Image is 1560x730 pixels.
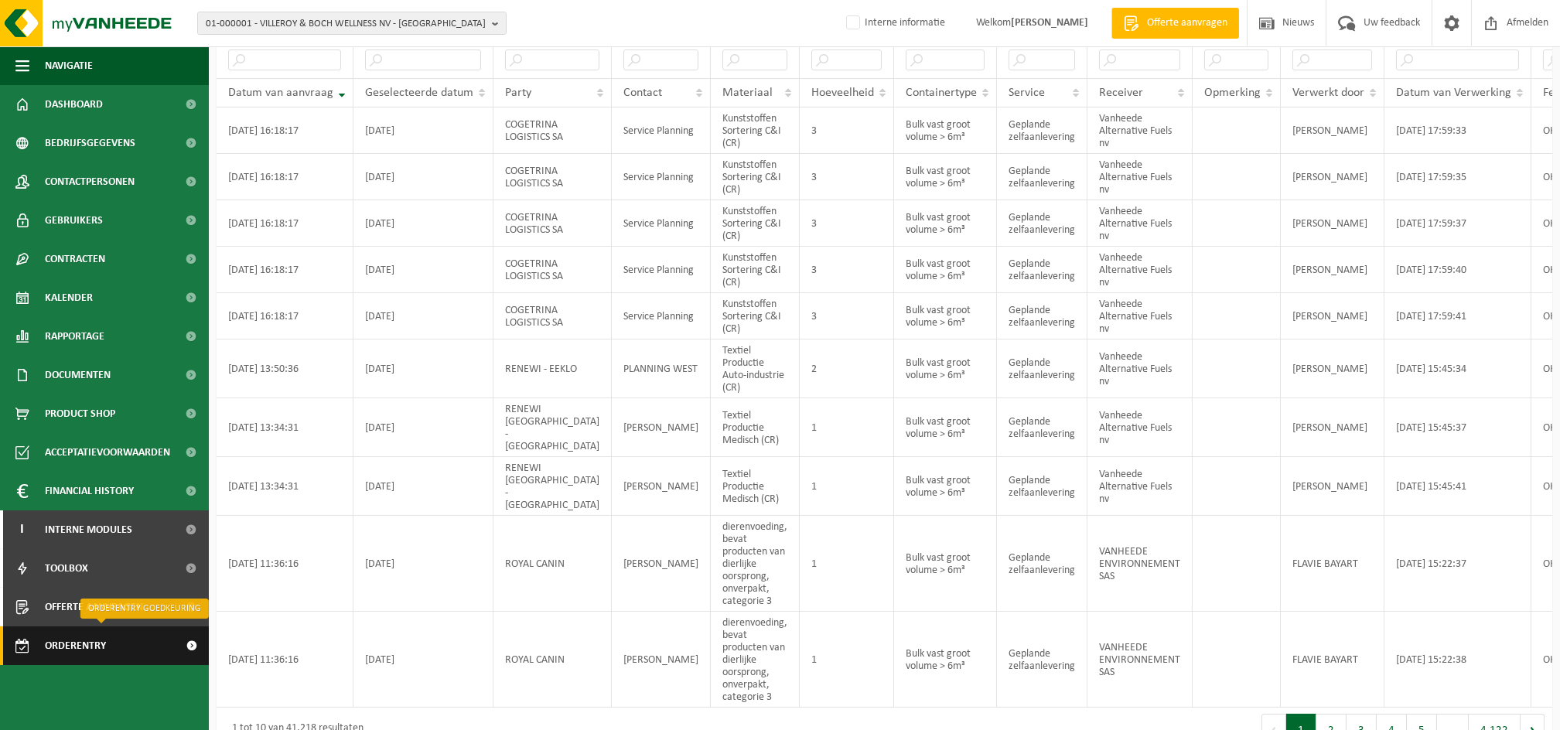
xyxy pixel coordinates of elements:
span: Bedrijfsgegevens [45,124,135,162]
span: Contactpersonen [45,162,135,201]
span: Service [1009,87,1045,99]
td: [DATE] 17:59:33 [1384,107,1531,154]
td: [DATE] 17:59:35 [1384,154,1531,200]
label: Interne informatie [843,12,945,35]
span: 01-000001 - VILLEROY & BOCH WELLNESS NV - [GEOGRAPHIC_DATA] [206,12,486,36]
td: Bulk vast groot volume > 6m³ [894,457,997,516]
td: 3 [800,247,894,293]
td: [PERSON_NAME] [612,612,711,708]
td: [DATE] 11:36:16 [217,516,353,612]
td: [DATE] 15:22:38 [1384,612,1531,708]
td: Geplande zelfaanlevering [997,516,1087,612]
td: Bulk vast groot volume > 6m³ [894,107,997,154]
td: RENEWI - EEKLO [493,339,612,398]
td: VANHEEDE ENVIRONNEMENT SAS [1087,516,1193,612]
td: [PERSON_NAME] [1281,200,1384,247]
td: Textiel Productie Medisch (CR) [711,457,800,516]
td: [PERSON_NAME] [1281,293,1384,339]
td: Geplande zelfaanlevering [997,457,1087,516]
td: [DATE] [353,247,493,293]
td: Geplande zelfaanlevering [997,247,1087,293]
td: [DATE] 16:18:17 [217,247,353,293]
span: Offerte aanvragen [1143,15,1231,31]
td: Geplande zelfaanlevering [997,612,1087,708]
td: [DATE] [353,339,493,398]
td: 3 [800,107,894,154]
td: Geplande zelfaanlevering [997,154,1087,200]
span: Kalender [45,278,93,317]
td: Geplande zelfaanlevering [997,200,1087,247]
span: Receiver [1099,87,1143,99]
td: [PERSON_NAME] [1281,398,1384,457]
td: Textiel Productie Medisch (CR) [711,398,800,457]
td: [PERSON_NAME] [1281,247,1384,293]
td: dierenvoeding, bevat producten van dierlijke oorsprong, onverpakt, categorie 3 [711,612,800,708]
span: Rapportage [45,317,104,356]
td: Kunststoffen Sortering C&I (CR) [711,200,800,247]
td: [DATE] [353,516,493,612]
td: [PERSON_NAME] [612,457,711,516]
td: Vanheede Alternative Fuels nv [1087,457,1193,516]
span: I [15,510,29,549]
span: Verwerkt door [1292,87,1364,99]
td: Bulk vast groot volume > 6m³ [894,293,997,339]
td: [DATE] [353,293,493,339]
td: Bulk vast groot volume > 6m³ [894,612,997,708]
td: RENEWI [GEOGRAPHIC_DATA] - [GEOGRAPHIC_DATA] [493,457,612,516]
td: COGETRINA LOGISTICS SA [493,247,612,293]
td: Bulk vast groot volume > 6m³ [894,247,997,293]
span: Materiaal [722,87,773,99]
td: [DATE] [353,398,493,457]
td: [DATE] 15:45:34 [1384,339,1531,398]
td: FLAVIE BAYART [1281,516,1384,612]
td: [DATE] 17:59:41 [1384,293,1531,339]
td: PLANNING WEST [612,339,711,398]
span: Geselecteerde datum [365,87,473,99]
span: Datum van Verwerking [1396,87,1511,99]
button: 01-000001 - VILLEROY & BOCH WELLNESS NV - [GEOGRAPHIC_DATA] [197,12,507,35]
td: Kunststoffen Sortering C&I (CR) [711,293,800,339]
td: Service Planning [612,293,711,339]
td: [DATE] 15:45:37 [1384,398,1531,457]
td: Vanheede Alternative Fuels nv [1087,200,1193,247]
span: Product Shop [45,394,115,433]
td: dierenvoeding, bevat producten van dierlijke oorsprong, onverpakt, categorie 3 [711,516,800,612]
span: Orderentry Goedkeuring [45,626,175,665]
td: Service Planning [612,200,711,247]
td: Kunststoffen Sortering C&I (CR) [711,247,800,293]
td: COGETRINA LOGISTICS SA [493,200,612,247]
span: Contact [623,87,662,99]
span: Party [505,87,531,99]
td: 3 [800,293,894,339]
td: [DATE] 11:36:16 [217,612,353,708]
td: [DATE] 16:18:17 [217,154,353,200]
td: Geplande zelfaanlevering [997,293,1087,339]
td: 3 [800,200,894,247]
td: Service Planning [612,247,711,293]
td: [DATE] 17:59:37 [1384,200,1531,247]
span: Financial History [45,472,134,510]
td: Kunststoffen Sortering C&I (CR) [711,154,800,200]
td: Bulk vast groot volume > 6m³ [894,516,997,612]
td: Vanheede Alternative Fuels nv [1087,107,1193,154]
td: 1 [800,612,894,708]
td: [DATE] [353,154,493,200]
td: Vanheede Alternative Fuels nv [1087,154,1193,200]
span: Containertype [906,87,977,99]
td: Bulk vast groot volume > 6m³ [894,154,997,200]
td: 2 [800,339,894,398]
span: Documenten [45,356,111,394]
span: Interne modules [45,510,132,549]
span: Opmerking [1204,87,1261,99]
td: Vanheede Alternative Fuels nv [1087,247,1193,293]
span: Dashboard [45,85,103,124]
td: ROYAL CANIN [493,612,612,708]
td: 1 [800,457,894,516]
td: [PERSON_NAME] [1281,457,1384,516]
td: [DATE] 17:59:40 [1384,247,1531,293]
span: Acceptatievoorwaarden [45,433,170,472]
td: Geplande zelfaanlevering [997,107,1087,154]
td: Bulk vast groot volume > 6m³ [894,200,997,247]
td: Bulk vast groot volume > 6m³ [894,398,997,457]
td: [PERSON_NAME] [1281,107,1384,154]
